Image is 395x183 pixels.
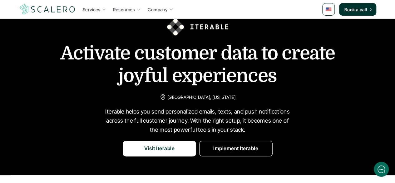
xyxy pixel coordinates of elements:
p: Services [83,6,100,13]
h2: Let us know if we can help with lifecycle marketing. [9,42,116,72]
p: Visit Iterable [144,145,175,153]
button: New conversation [10,83,115,95]
a: Scalero company logo [19,4,76,15]
a: Implement Iterable [199,141,273,156]
span: New conversation [40,87,75,92]
h1: Activate customer data to create joyful experiences [42,42,354,87]
p: Iterable helps you send personalized emails, texts, and push notifications across the full custom... [104,107,291,134]
span: We run on Gist [52,143,79,147]
p: [GEOGRAPHIC_DATA], [US_STATE] [167,93,235,101]
a: Visit Iterable [123,141,196,156]
iframe: gist-messenger-bubble-iframe [374,162,389,177]
h1: Hi! Welcome to [GEOGRAPHIC_DATA]. [9,30,116,40]
a: Book a call [339,3,376,16]
p: Resources [113,6,135,13]
p: Implement Iterable [213,145,258,153]
img: Scalero company logo [19,3,76,15]
p: Company [148,6,167,13]
p: Book a call [344,6,367,13]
